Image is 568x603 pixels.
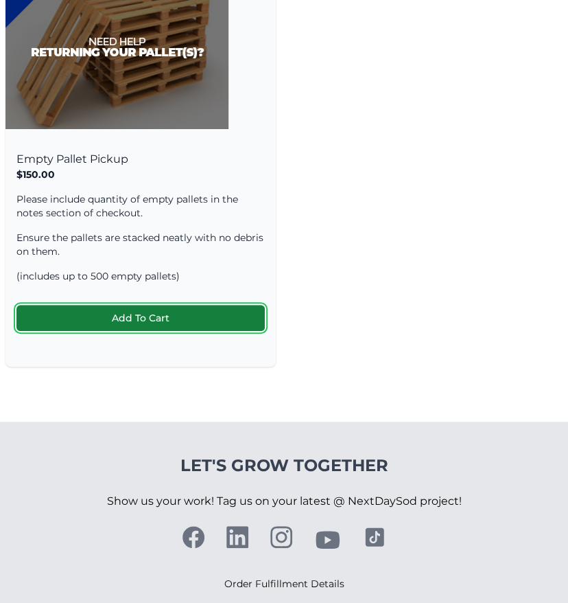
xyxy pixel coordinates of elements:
[16,192,265,220] p: Please include quantity of empty pallets in the notes section of checkout.
[107,477,462,526] p: Show us your work! Tag us on your latest @ NextDaySod project!
[16,269,265,283] p: (includes up to 500 empty pallets)
[16,168,265,181] p: $150.00
[5,137,276,367] div: Empty Pallet Pickup
[224,578,344,590] a: Order Fulfillment Details
[107,455,462,477] h4: Let's Grow Together
[16,231,265,258] p: Ensure the pallets are stacked neatly with no debris on them.
[16,305,265,331] button: Add To Cart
